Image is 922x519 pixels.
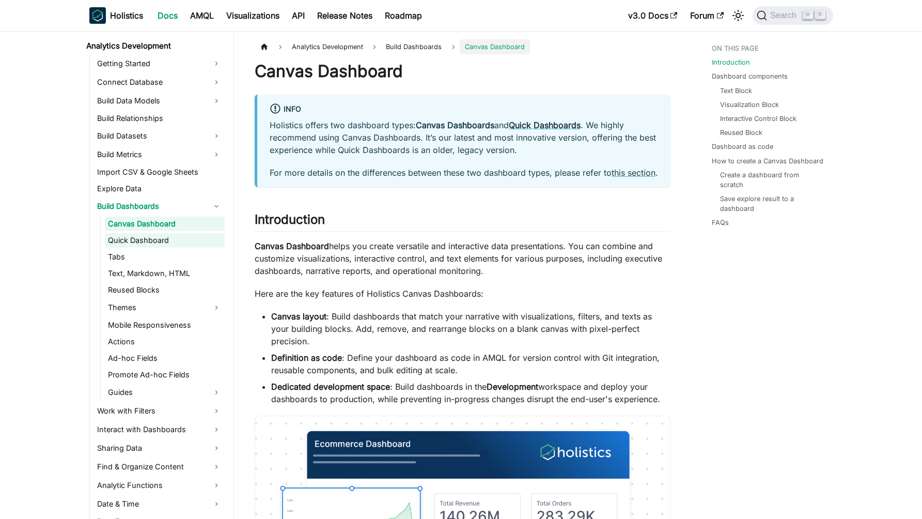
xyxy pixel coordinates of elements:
a: Create a dashboard from scratch [720,170,823,190]
a: Build Data Models [94,93,225,109]
a: Tabs [105,250,225,264]
b: Holistics [110,9,143,22]
a: Dashboard components [712,71,788,81]
a: Interactive Control Block [720,114,796,124]
strong: Development [487,381,538,392]
a: Getting Started [94,55,225,72]
span: Analytics Development [287,39,368,54]
a: Work with Filters [94,403,225,419]
a: Actions [105,334,225,349]
p: helps you create versatile and interactive data presentations. You can combine and customize visu... [255,240,670,277]
h1: Canvas Dashboard [255,61,670,82]
a: Text Block [720,86,752,96]
kbd: K [815,10,825,20]
li: : Define your dashboard as code in AMQL for version control with Git integration, reusable compon... [271,352,670,376]
a: Build Metrics [94,146,225,163]
a: Date & Time [94,496,225,512]
strong: Canvas Dashboard [255,241,329,251]
span: Build Dashboards [381,39,447,54]
strong: Definition as code [271,353,342,363]
strong: Canvas layout [271,311,326,322]
strong: Canvas Dashboards [416,120,494,130]
a: Save explore result to a dashboard [720,194,823,213]
a: Introduction [712,57,750,67]
a: Themes [105,299,225,316]
a: Quick Dashboards [509,120,581,130]
a: Release Notes [311,7,379,24]
a: API [286,7,311,24]
a: Analytics Development [83,39,225,53]
a: Visualization Block [720,100,779,110]
a: Build Dashboards [94,198,225,215]
a: Promote Ad-hoc Fields [105,368,225,382]
a: Canvas Dashboard [105,217,225,231]
a: Reused Block [720,128,762,138]
button: Search (Command+K) [753,6,833,25]
a: Build Datasets [94,128,225,144]
a: this section [612,167,655,178]
a: Home page [255,39,274,54]
a: Mobile Responsiveness [105,318,225,332]
a: Dashboard as code [712,142,773,151]
span: Search [767,11,803,20]
div: info [270,103,658,116]
strong: Dedicated development space [271,381,390,392]
p: For more details on the differences between these two dashboard types, please refer to . [270,166,658,179]
a: Guides [105,384,225,401]
a: Import CSV & Google Sheets [94,165,225,179]
a: Sharing Data [94,440,225,456]
p: Holistics offers two dashboard types: and . We highly recommend using Canvas Dashboards. It’s our... [270,119,658,156]
a: Find & Organize Content [94,459,225,475]
a: Ad-hoc Fields [105,351,225,365]
a: Reused Blocks [105,283,225,297]
a: Text, Markdown, HTML [105,266,225,281]
img: Holistics [89,7,106,24]
a: Visualizations [220,7,286,24]
a: Quick Dashboard [105,233,225,248]
h2: Introduction [255,212,670,232]
a: Roadmap [379,7,428,24]
a: Forum [684,7,730,24]
a: Explore Data [94,181,225,196]
a: Interact with Dashboards [94,421,225,438]
p: Here are the key features of Holistics Canvas Dashboards: [255,287,670,300]
a: Docs [151,7,184,24]
a: How to create a Canvas Dashboard [712,156,823,166]
li: : Build dashboards that match your narrative with visualizations, filters, and texts as your buil... [271,310,670,347]
a: Connect Database [94,74,225,90]
a: v3.0 Docs [622,7,684,24]
nav: Breadcrumbs [255,39,670,54]
a: FAQs [712,218,729,227]
a: HolisticsHolistics [89,7,143,24]
kbd: ⌘ [803,10,813,20]
li: : Build dashboards in the workspace and deploy your dashboards to production, while preventing in... [271,380,670,405]
span: Canvas Dashboard [460,39,530,54]
a: Build Relationships [94,111,225,126]
a: Analytic Functions [94,477,225,494]
nav: Docs sidebar [79,31,234,519]
button: Switch between dark and light mode (currently light mode) [730,7,746,24]
a: AMQL [184,7,220,24]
